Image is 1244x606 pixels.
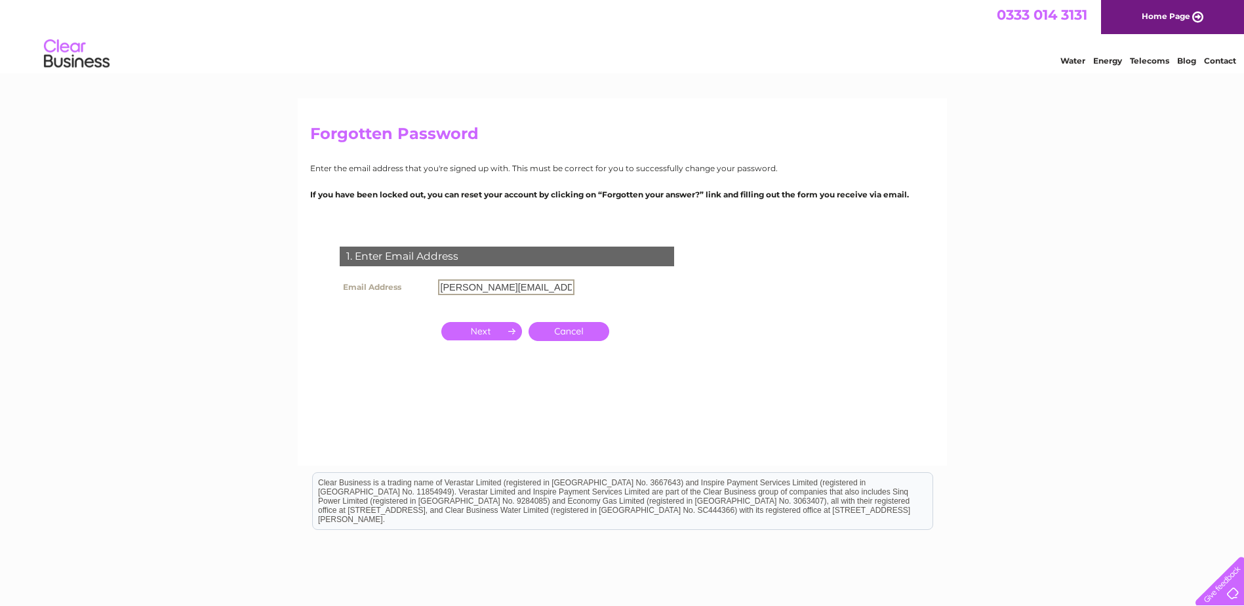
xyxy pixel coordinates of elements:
a: Blog [1177,56,1196,66]
a: Contact [1204,56,1236,66]
a: Energy [1093,56,1122,66]
p: If you have been locked out, you can reset your account by clicking on “Forgotten your answer?” l... [310,188,934,201]
h2: Forgotten Password [310,125,934,150]
div: 1. Enter Email Address [340,247,674,266]
th: Email Address [336,276,435,298]
a: 0333 014 3131 [997,7,1087,23]
div: Clear Business is a trading name of Verastar Limited (registered in [GEOGRAPHIC_DATA] No. 3667643... [313,7,933,64]
img: logo.png [43,34,110,74]
a: Water [1060,56,1085,66]
a: Cancel [529,322,609,341]
a: Telecoms [1130,56,1169,66]
p: Enter the email address that you're signed up with. This must be correct for you to successfully ... [310,162,934,174]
